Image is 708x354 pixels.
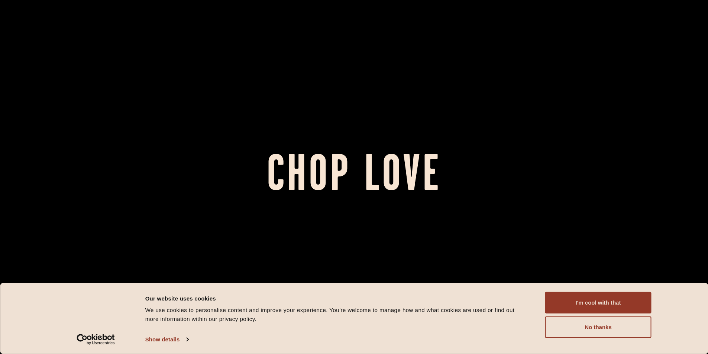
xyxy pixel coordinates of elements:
[63,334,128,345] a: Usercentrics Cookiebot - opens in a new window
[545,292,652,314] button: I'm cool with that
[145,294,528,303] div: Our website uses cookies
[145,334,188,345] a: Show details
[545,316,652,338] button: No thanks
[145,306,528,324] div: We use cookies to personalise content and improve your experience. You're welcome to manage how a...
